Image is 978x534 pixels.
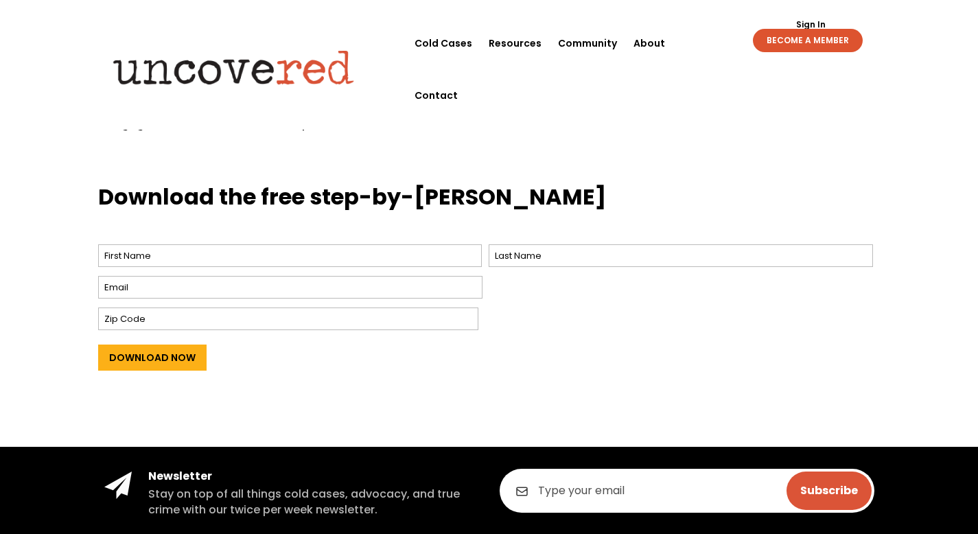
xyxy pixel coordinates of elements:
input: Email [98,276,482,299]
h4: Newsletter [148,469,479,484]
img: Uncovered logo [102,40,366,94]
a: Community [558,17,617,69]
a: Sign In [789,21,833,29]
a: About [633,17,665,69]
a: Cold Cases [415,17,472,69]
h3: Download the free step-by-[PERSON_NAME] [98,182,881,220]
input: Zip Code [98,307,478,330]
input: Type your email [500,469,874,513]
input: Subscribe [787,472,872,510]
a: BECOME A MEMBER [753,29,863,52]
h5: Stay on top of all things cold cases, advocacy, and true crime with our twice per week newsletter. [148,487,479,518]
input: Download Now [98,345,207,371]
a: Contact [415,69,458,121]
a: Resources [489,17,542,69]
input: Last Name [489,244,873,267]
input: First Name [98,244,482,267]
